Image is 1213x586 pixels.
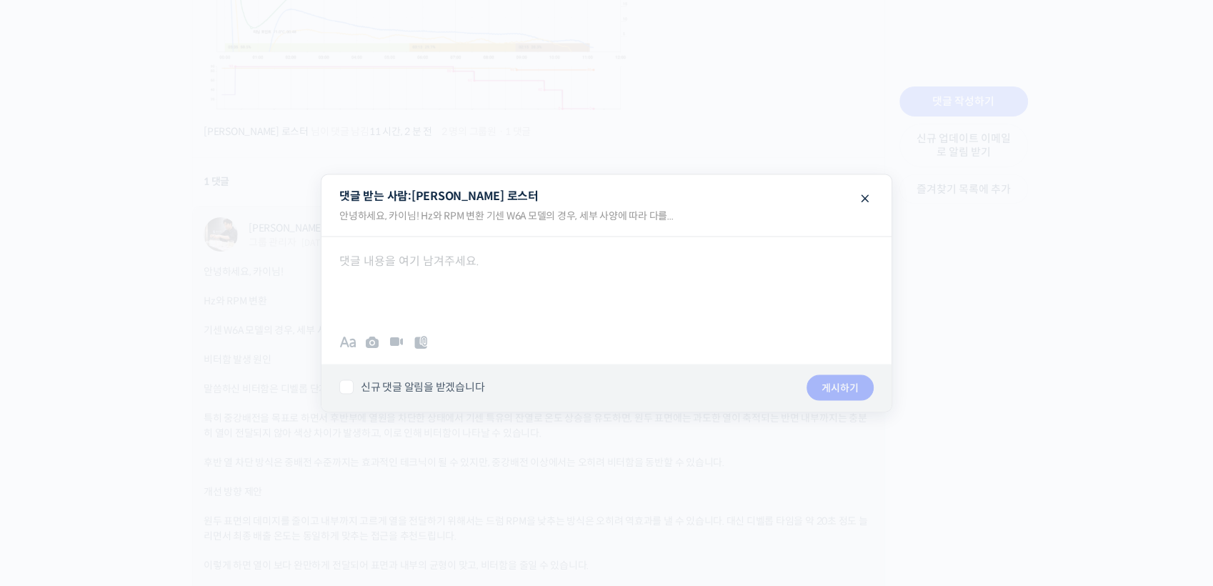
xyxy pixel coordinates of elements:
[321,175,892,237] legend: 댓글 받는 사람:
[45,475,54,486] span: 홈
[94,453,184,489] a: 대화
[339,380,484,394] label: 신규 댓글 알림을 받겠습니다
[184,453,274,489] a: 설정
[131,475,148,487] span: 대화
[4,453,94,489] a: 홈
[329,203,884,237] div: 안녕하세요, 카이님! Hz와 RPM 변환 기센 W6A 모델의 경우, 세부 사양에 따라 다를...
[411,189,539,204] span: [PERSON_NAME] 로스터
[221,475,238,486] span: 설정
